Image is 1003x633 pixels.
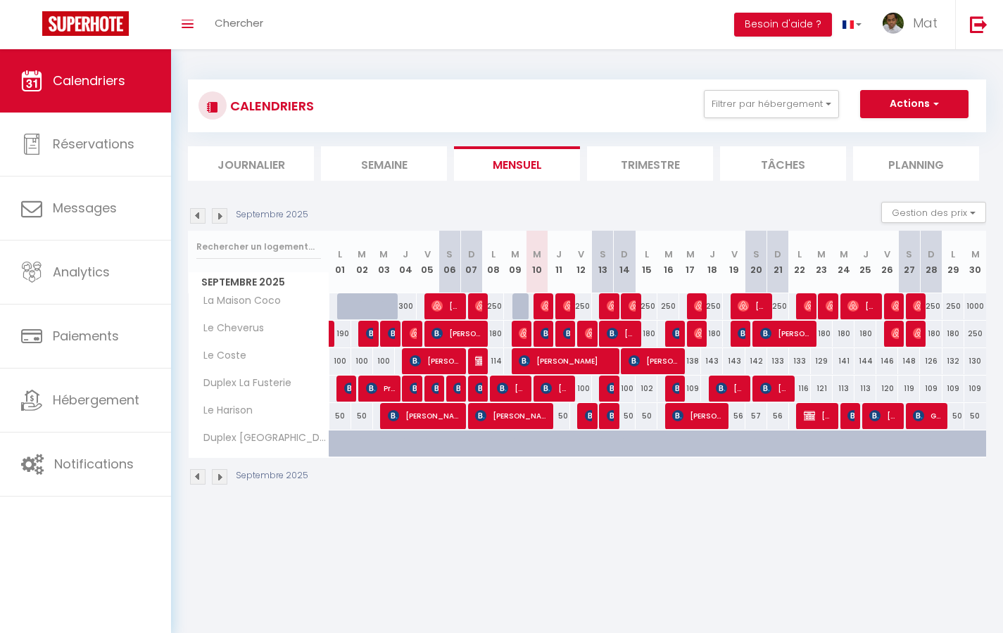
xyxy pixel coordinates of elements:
span: [PERSON_NAME] [475,375,482,402]
abbr: M [511,248,519,261]
th: 29 [942,231,964,293]
abbr: M [686,248,695,261]
th: 26 [876,231,898,293]
div: 113 [854,376,876,402]
span: [PERSON_NAME] [672,320,679,347]
span: [PERSON_NAME] [629,293,636,319]
li: Planning [853,146,979,181]
div: 250 [570,293,592,319]
div: 100 [351,348,373,374]
span: [PERSON_NAME] [431,320,482,347]
span: [PERSON_NAME] [410,347,460,374]
abbr: L [491,248,496,261]
abbr: M [379,248,388,261]
div: 129 [811,348,833,374]
th: 08 [482,231,504,293]
span: Gome Imadiy [913,402,942,429]
span: Duplex [GEOGRAPHIC_DATA] [191,430,332,446]
th: 12 [570,231,592,293]
button: Besoin d'aide ? [734,13,832,37]
th: 22 [789,231,811,293]
h3: CALENDRIERS [227,90,314,122]
th: 28 [920,231,942,293]
span: [PERSON_NAME] [694,320,701,347]
span: Hébergement [53,391,139,409]
span: [PERSON_NAME] [869,402,898,429]
div: 102 [636,376,657,402]
div: 100 [614,376,636,402]
div: 109 [942,376,964,402]
span: Réservations [53,135,134,153]
span: [PERSON_NAME] [585,320,592,347]
span: Prof. [PERSON_NAME] [366,375,395,402]
span: [PERSON_NAME] [410,320,417,347]
div: 1000 [964,293,986,319]
div: 109 [679,376,701,402]
th: 04 [395,231,417,293]
div: 180 [636,321,657,347]
span: Le Coste [191,348,250,364]
p: Septembre 2025 [236,469,308,482]
span: [PERSON_NAME] [760,320,811,347]
span: Notifications [54,455,134,473]
div: 180 [701,321,723,347]
span: [PERSON_NAME] [541,293,548,319]
abbr: M [358,248,366,261]
abbr: L [951,248,955,261]
div: 121 [811,376,833,402]
span: [PERSON_NAME] [519,320,526,347]
span: [PERSON_NAME] [607,293,614,319]
div: 250 [920,293,942,319]
span: [PERSON_NAME] [541,375,569,402]
span: [PERSON_NAME] [344,375,351,402]
abbr: S [753,248,759,261]
span: [PERSON_NAME] [475,347,482,374]
th: 03 [373,231,395,293]
div: 180 [942,321,964,347]
th: 23 [811,231,833,293]
div: 50 [636,403,657,429]
span: Calendriers [53,72,125,89]
div: 250 [701,293,723,319]
div: 141 [833,348,854,374]
div: 250 [942,293,964,319]
abbr: M [664,248,673,261]
span: [PERSON_NAME]/[PERSON_NAME] [563,293,570,319]
th: 05 [417,231,439,293]
div: 57 [745,403,767,429]
span: Analytics [53,263,110,281]
abbr: M [971,248,980,261]
p: Septembre 2025 [236,208,308,222]
div: 100 [570,376,592,402]
abbr: S [600,248,606,261]
span: [PERSON_NAME] [826,293,833,319]
span: [PERSON_NAME] [891,320,898,347]
abbr: L [797,248,802,261]
th: 25 [854,231,876,293]
th: 11 [548,231,570,293]
div: 50 [329,403,351,429]
div: 180 [854,321,876,347]
abbr: J [863,248,869,261]
div: 116 [789,376,811,402]
span: Storm van Scherpenseel [410,375,417,402]
span: [PERSON_NAME] [563,320,570,347]
span: [PERSON_NAME] [607,402,614,429]
abbr: M [840,248,848,261]
th: 20 [745,231,767,293]
div: 144 [854,348,876,374]
div: 133 [789,348,811,374]
th: 01 [329,231,351,293]
div: 100 [329,348,351,374]
th: 16 [657,231,679,293]
span: La Maison Coco [191,293,284,309]
span: [PERSON_NAME] [519,347,613,374]
div: 50 [548,403,570,429]
span: [PERSON_NAME] [804,293,811,319]
div: 250 [636,293,657,319]
div: 250 [767,293,789,319]
li: Semaine [321,146,447,181]
li: Mensuel [454,146,580,181]
div: 50 [964,403,986,429]
span: [PERSON_NAME] [388,402,460,429]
